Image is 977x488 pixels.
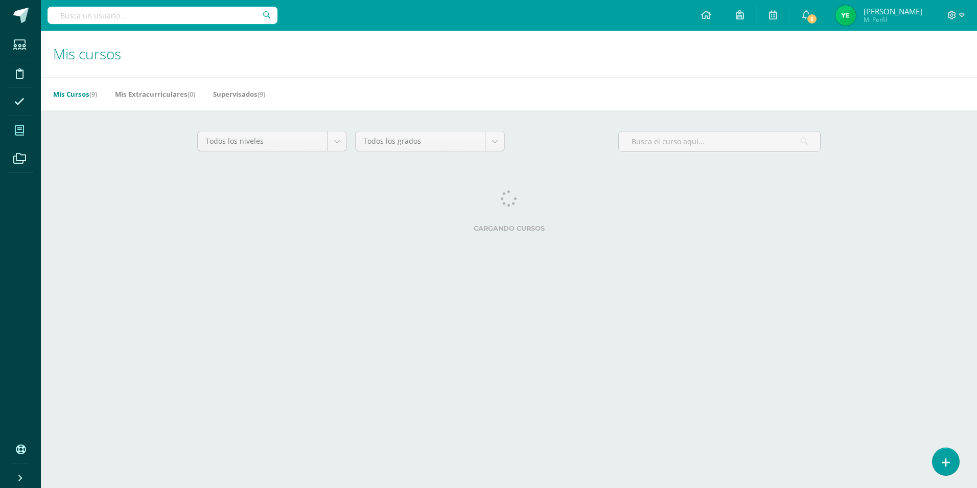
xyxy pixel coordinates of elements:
[835,5,856,26] img: 6fd3bd7d6e4834e5979ff6a5032b647c.png
[198,131,346,151] a: Todos los niveles
[89,90,97,99] span: (9)
[258,90,265,99] span: (9)
[48,7,277,24] input: Busca un usuario...
[53,44,121,63] span: Mis cursos
[205,131,319,151] span: Todos los niveles
[115,86,195,102] a: Mis Extracurriculares(0)
[363,131,477,151] span: Todos los grados
[188,90,195,99] span: (0)
[806,13,818,25] span: 5
[53,86,97,102] a: Mis Cursos(9)
[864,6,922,16] span: [PERSON_NAME]
[356,131,504,151] a: Todos los grados
[619,131,820,151] input: Busca el curso aquí...
[864,15,922,24] span: Mi Perfil
[213,86,265,102] a: Supervisados(9)
[197,225,821,232] label: Cargando cursos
